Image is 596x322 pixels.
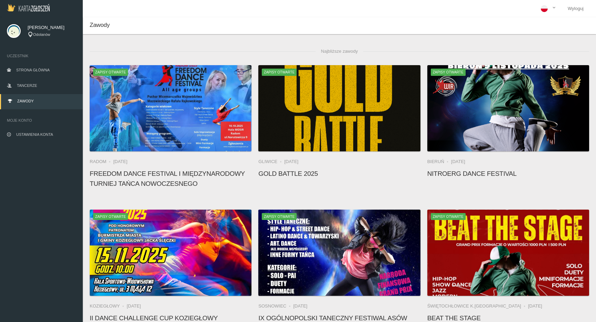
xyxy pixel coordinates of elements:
[427,169,589,179] h4: NitroErg Dance Festival
[17,99,34,103] span: Zawody
[431,69,466,76] span: Zapisy otwarte
[7,117,76,124] span: Moje konto
[258,158,284,165] li: Gliwice
[16,68,50,72] span: Strona główna
[528,303,542,310] li: [DATE]
[90,65,251,151] img: FREEDOM DANCE FESTIVAL I Międzynarodowy Turniej Tańca Nowoczesnego
[258,210,420,296] a: IX Ogólnopolski Taneczny Festiwal AsówZapisy otwarte
[28,24,76,31] span: [PERSON_NAME]
[90,169,251,189] h4: FREEDOM DANCE FESTIVAL I Międzynarodowy Turniej Tańca Nowoczesnego
[258,303,293,310] li: Sosnowiec
[113,158,127,165] li: [DATE]
[258,169,420,179] h4: Gold Battle 2025
[258,65,420,151] img: Gold Battle 2025
[258,65,420,151] a: Gold Battle 2025Zapisy otwarte
[427,65,589,151] a: NitroErg Dance FestivalZapisy otwarte
[427,303,528,310] li: Świętochłowice k.[GEOGRAPHIC_DATA]
[427,210,589,296] img: Beat the Stage
[90,65,251,151] a: FREEDOM DANCE FESTIVAL I Międzynarodowy Turniej Tańca NowoczesnegoZapisy otwarte
[90,158,113,165] li: Radom
[427,65,589,151] img: NitroErg Dance Festival
[93,69,128,76] span: Zapisy otwarte
[258,210,420,296] img: IX Ogólnopolski Taneczny Festiwal Asów
[427,158,451,165] li: Bieruń
[90,210,251,296] a: II Dance Challenge Cup KOZIEGŁOWYZapisy otwarte
[316,44,364,58] span: Najbliższe zawody
[17,83,37,88] span: Tancerze
[16,132,53,137] span: Ustawienia konta
[127,303,141,310] li: [DATE]
[7,52,76,59] span: Uczestnik
[293,303,307,310] li: [DATE]
[262,69,297,76] span: Zapisy otwarte
[7,24,21,38] img: svg
[7,4,50,11] img: Logo
[28,32,76,38] div: Odolanów
[284,158,298,165] li: [DATE]
[451,158,465,165] li: [DATE]
[262,213,297,220] span: Zapisy otwarte
[90,210,251,296] img: II Dance Challenge Cup KOZIEGŁOWY
[431,213,466,220] span: Zapisy otwarte
[427,210,589,296] a: Beat the StageZapisy otwarte
[90,303,127,310] li: Koziegłowy
[93,213,128,220] span: Zapisy otwarte
[90,22,110,28] span: Zawody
